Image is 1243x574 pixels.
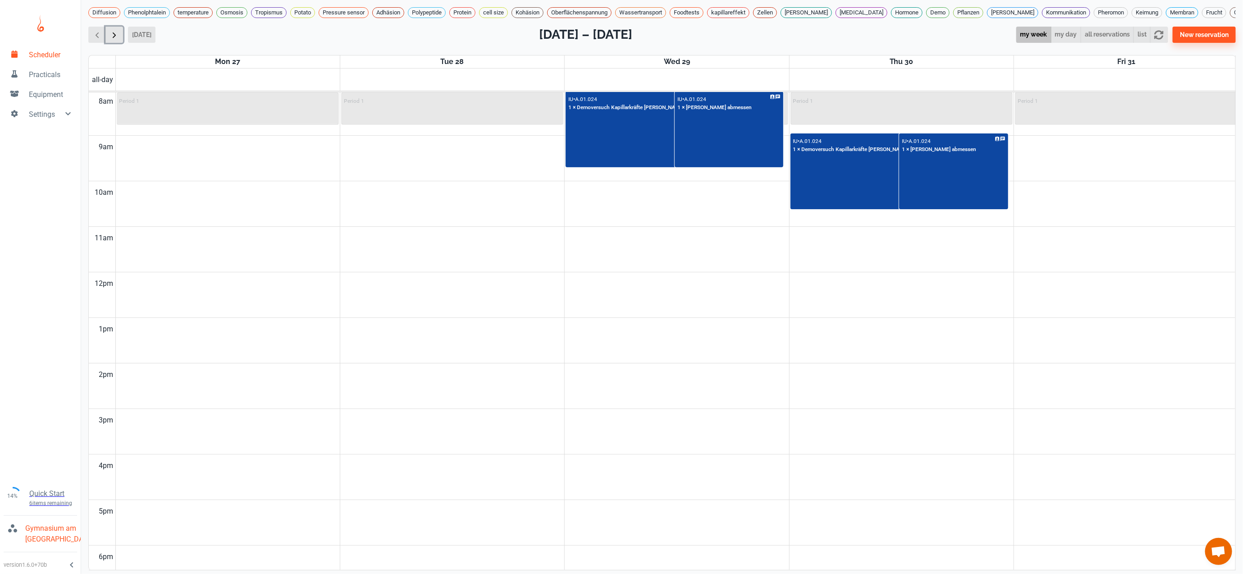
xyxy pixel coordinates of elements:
[89,8,120,17] span: Diffusion
[927,8,949,17] span: Demo
[575,96,597,102] p: A.01.024
[97,546,115,568] div: 6pm
[251,7,287,18] div: Tropismus
[836,8,887,17] span: [MEDICAL_DATA]
[97,409,115,432] div: 3pm
[953,7,983,18] div: Pflanzen
[548,8,611,17] span: Oberflächenspannung
[217,8,247,17] span: Osmosis
[91,74,115,85] span: all-day
[97,500,115,523] div: 5pm
[677,104,752,112] p: 1 × [PERSON_NAME] abmessen
[888,55,915,68] a: October 30, 2025
[547,7,612,18] div: Oberflächenspannung
[1133,27,1151,43] button: list
[909,138,931,144] p: A.01.024
[449,7,475,18] div: Protein
[954,8,983,17] span: Pflanzen
[450,8,475,17] span: Protein
[97,363,115,386] div: 2pm
[708,8,749,17] span: kapillareffekt
[372,7,404,18] div: Adhäsion
[97,136,115,158] div: 9am
[124,8,169,17] span: Phenolphtalein
[439,55,466,68] a: October 28, 2025
[512,8,543,17] span: Kohäsion
[408,8,445,17] span: Polypeptide
[1166,8,1198,17] span: Membran
[1051,27,1081,43] button: my day
[373,8,404,17] span: Adhäsion
[902,146,976,154] p: 1 × [PERSON_NAME] abmessen
[97,455,115,477] div: 4pm
[319,7,369,18] div: Pressure sensor
[793,146,909,154] p: 1 × Demoversuch Kapillarkräfte [PERSON_NAME]
[568,104,684,112] p: 1 × Demoversuch Kapillarkräfte [PERSON_NAME]
[105,27,123,43] button: Next week
[891,8,922,17] span: Hormone
[568,96,575,102] p: IU •
[836,7,887,18] div: [MEDICAL_DATA]
[124,7,170,18] div: Phenolphtalein
[119,98,140,104] p: Period 1
[174,8,212,17] span: temperature
[1166,7,1198,18] div: Membran
[319,8,368,17] span: Pressure sensor
[753,7,777,18] div: Zellen
[1016,27,1051,43] button: my week
[670,8,703,17] span: Foodtests
[408,7,446,18] div: Polypeptide
[93,227,115,249] div: 11am
[1094,7,1128,18] div: Pheromon
[174,7,213,18] div: temperature
[902,138,909,144] p: IU •
[754,8,777,17] span: Zellen
[251,8,286,17] span: Tropismus
[1150,27,1168,43] button: refresh
[616,8,666,17] span: Wassertransport
[684,96,706,102] p: A.01.024
[800,138,822,144] p: A.01.024
[662,55,692,68] a: October 29, 2025
[670,7,704,18] div: Foodtests
[1132,8,1162,17] span: Keimung
[793,138,800,144] p: IU •
[88,27,106,43] button: Previous week
[1018,98,1038,104] p: Period 1
[1205,538,1232,565] div: Chat öffnen
[1094,8,1128,17] span: Pheromon
[128,27,155,43] button: [DATE]
[677,96,684,102] p: IU •
[213,55,242,68] a: October 27, 2025
[480,8,507,17] span: cell size
[88,7,120,18] div: Diffusion
[344,98,364,104] p: Period 1
[1115,55,1137,68] a: October 31, 2025
[1173,27,1236,43] button: New reservation
[290,7,315,18] div: Potato
[987,8,1038,17] span: [PERSON_NAME]
[512,7,544,18] div: Kohäsion
[781,8,832,17] span: [PERSON_NAME]
[1132,7,1162,18] div: Keimung
[1202,8,1226,17] span: Frucht
[781,7,832,18] div: [PERSON_NAME]
[539,25,632,44] h2: [DATE] – [DATE]
[97,90,115,113] div: 8am
[891,7,923,18] div: Hormone
[291,8,315,17] span: Potato
[793,98,813,104] p: Period 1
[216,7,247,18] div: Osmosis
[615,7,666,18] div: Wassertransport
[97,318,115,340] div: 1pm
[1042,8,1090,17] span: Kommunikation
[707,7,749,18] div: kapillareffekt
[1202,7,1226,18] div: Frucht
[987,7,1038,18] div: [PERSON_NAME]
[93,272,115,295] div: 12pm
[926,7,950,18] div: Demo
[479,7,508,18] div: cell size
[1042,7,1090,18] div: Kommunikation
[93,181,115,204] div: 10am
[1081,27,1134,43] button: all reservations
